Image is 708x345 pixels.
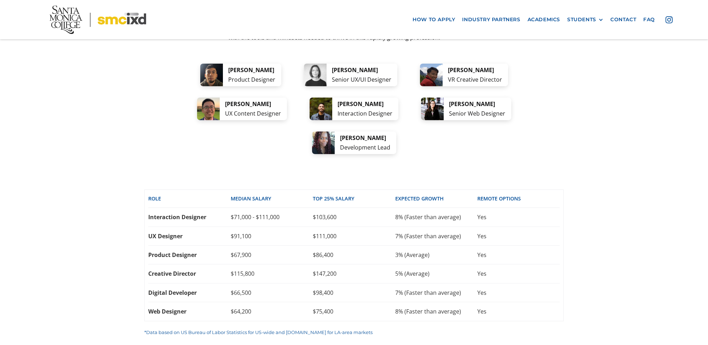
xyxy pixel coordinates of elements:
div: Role [148,195,231,202]
div: Creative Director [148,270,231,277]
div: Interaction Designer [148,213,231,221]
div: Yes [477,270,560,277]
div: $115,800 [231,270,313,277]
div: 7% (Faster than average) [395,289,478,297]
div: 5% (Average) [395,270,478,277]
a: Academics [524,13,564,26]
div: Yes [477,289,560,297]
div: $91,100 [231,232,313,240]
div: Senior Web Designer [449,109,506,118]
div: Median SALARY [231,195,313,202]
a: industry partners [459,13,524,26]
div: [PERSON_NAME] [449,99,506,109]
a: contact [607,13,640,26]
p: *Data based on US Bureau of Labor Statistics for US-wide and [DOMAIN_NAME] for LA-area markets [144,328,564,336]
div: REMOTE OPTIONS [477,195,560,202]
div: $75,400 [313,308,395,315]
div: 7% (Faster than average) [395,232,478,240]
div: Yes [477,232,560,240]
div: [PERSON_NAME] [448,65,502,75]
div: Yes [477,251,560,259]
div: 8% (Faster than average) [395,213,478,221]
div: $147,200 [313,270,395,277]
img: Santa Monica College - SMC IxD logo [50,6,146,34]
div: Senior UX/UI Designer [332,75,392,84]
div: $64,200 [231,308,313,315]
div: STUDENTS [567,17,596,23]
div: $66,500 [231,289,313,297]
div: Digital Developer [148,289,231,297]
div: Yes [477,213,560,221]
div: [PERSON_NAME] [332,65,392,75]
div: top 25% SALARY [313,195,395,202]
a: how to apply [409,13,459,26]
div: $103,600 [313,213,395,221]
div: $71,000 - $111,000 [231,213,313,221]
div: Yes [477,308,560,315]
div: [PERSON_NAME] [225,99,281,109]
div: 8% (Faster than average) [395,308,478,315]
div: $86,400 [313,251,395,259]
div: [PERSON_NAME] [340,133,391,143]
div: $98,400 [313,289,395,297]
div: [PERSON_NAME] [338,99,393,109]
div: 3% (Average) [395,251,478,259]
img: icon - instagram [666,16,673,23]
div: Product Designer [148,251,231,259]
div: Web Designer [148,308,231,315]
div: $67,900 [231,251,313,259]
div: EXPECTED GROWTH [395,195,478,202]
div: $111,000 [313,232,395,240]
div: Interaction Designer [338,109,393,118]
div: Development Lead [340,143,391,152]
div: VR Creative Director [448,75,502,84]
div: STUDENTS [567,17,603,23]
div: UX Content Designer [225,109,281,118]
div: [PERSON_NAME] [229,65,276,75]
div: Product Designer [229,75,276,84]
a: faq [640,13,658,26]
div: UX Designer [148,232,231,240]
